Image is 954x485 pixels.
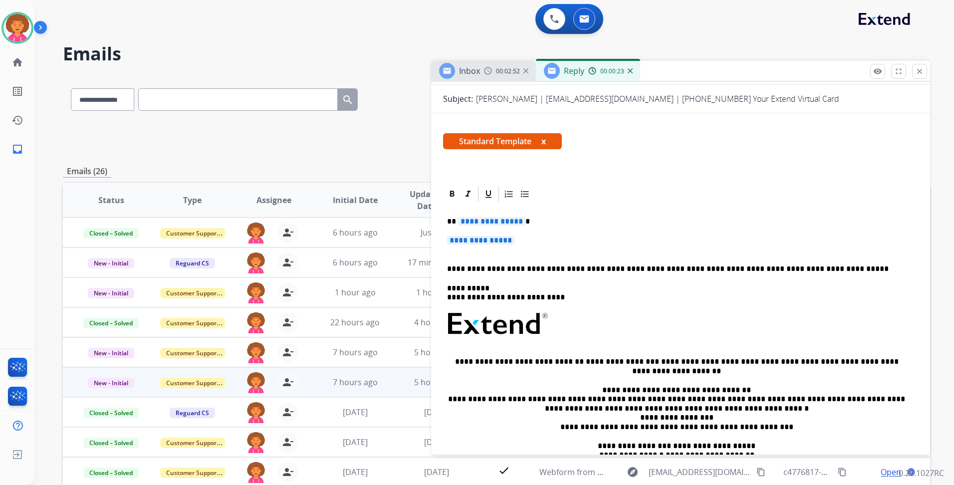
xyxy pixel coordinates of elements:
[160,378,225,388] span: Customer Support
[539,467,765,478] span: Webform from [EMAIL_ADDRESS][DOMAIN_NAME] on [DATE]
[160,468,225,478] span: Customer Support
[343,437,368,448] span: [DATE]
[414,347,459,358] span: 5 hours ago
[873,67,882,76] mat-icon: remove_red_eye
[915,67,924,76] mat-icon: close
[282,286,294,298] mat-icon: person_remove
[416,287,457,298] span: 1 hour ago
[11,114,23,126] mat-icon: history
[424,407,449,418] span: [DATE]
[256,194,291,206] span: Assignee
[83,318,139,328] span: Closed – Solved
[282,227,294,239] mat-icon: person_remove
[342,94,354,106] mat-icon: search
[335,287,376,298] span: 1 hour ago
[838,468,847,477] mat-icon: content_copy
[461,187,476,202] div: Italic
[282,436,294,448] mat-icon: person_remove
[160,348,225,358] span: Customer Support
[170,258,215,268] span: Reguard CS
[183,194,202,206] span: Type
[443,93,473,105] p: Subject:
[11,143,23,155] mat-icon: inbox
[414,317,459,328] span: 4 hours ago
[564,65,584,76] span: Reply
[333,377,378,388] span: 7 hours ago
[170,408,215,418] span: Reguard CS
[404,188,449,212] span: Updated Date
[408,257,466,268] span: 17 minutes ago
[63,165,111,178] p: Emails (26)
[246,462,266,483] img: agent-avatar
[414,377,459,388] span: 5 hours ago
[600,67,624,75] span: 00:00:23
[88,378,134,388] span: New - Initial
[160,318,225,328] span: Customer Support
[282,376,294,388] mat-icon: person_remove
[894,67,903,76] mat-icon: fullscreen
[282,346,294,358] mat-icon: person_remove
[246,342,266,363] img: agent-avatar
[282,316,294,328] mat-icon: person_remove
[246,252,266,273] img: agent-avatar
[421,227,453,238] span: Just now
[333,227,378,238] span: 6 hours ago
[476,93,839,105] p: [PERSON_NAME] | [EMAIL_ADDRESS][DOMAIN_NAME] | [PHONE_NUMBER] Your Extend Virtual Card
[83,228,139,239] span: Closed – Solved
[541,135,546,147] button: x
[445,187,460,202] div: Bold
[282,406,294,418] mat-icon: person_remove
[756,468,765,477] mat-icon: content_copy
[160,438,225,448] span: Customer Support
[496,67,520,75] span: 00:02:52
[83,438,139,448] span: Closed – Solved
[333,347,378,358] span: 7 hours ago
[282,466,294,478] mat-icon: person_remove
[443,133,562,149] span: Standard Template
[11,56,23,68] mat-icon: home
[282,256,294,268] mat-icon: person_remove
[88,348,134,358] span: New - Initial
[88,288,134,298] span: New - Initial
[83,468,139,478] span: Closed – Solved
[11,85,23,97] mat-icon: list_alt
[459,65,480,76] span: Inbox
[246,223,266,243] img: agent-avatar
[517,187,532,202] div: Bullet List
[881,466,901,478] span: Open
[246,432,266,453] img: agent-avatar
[160,288,225,298] span: Customer Support
[498,465,510,477] mat-icon: check
[3,14,31,42] img: avatar
[246,282,266,303] img: agent-avatar
[424,437,449,448] span: [DATE]
[783,467,936,478] span: c4776817-db93-4e99-bdcf-5168a5275a03
[63,44,930,64] h2: Emails
[899,467,944,479] p: 0.20.1027RC
[246,312,266,333] img: agent-avatar
[627,466,639,478] mat-icon: explore
[330,317,380,328] span: 22 hours ago
[333,194,378,206] span: Initial Date
[343,407,368,418] span: [DATE]
[501,187,516,202] div: Ordered List
[98,194,124,206] span: Status
[343,467,368,478] span: [DATE]
[83,408,139,418] span: Closed – Solved
[333,257,378,268] span: 6 hours ago
[160,228,225,239] span: Customer Support
[88,258,134,268] span: New - Initial
[246,372,266,393] img: agent-avatar
[246,402,266,423] img: agent-avatar
[424,467,449,478] span: [DATE]
[649,466,751,478] span: [EMAIL_ADDRESS][DOMAIN_NAME]
[481,187,496,202] div: Underline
